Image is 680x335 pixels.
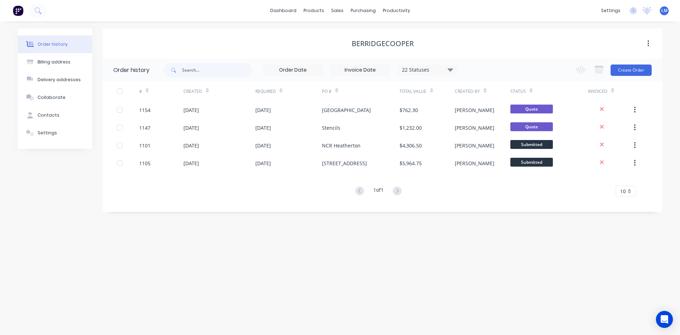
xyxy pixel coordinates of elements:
span: Quote [510,122,553,131]
div: # [139,88,142,95]
div: $5,964.75 [399,160,422,167]
img: Factory [13,5,23,16]
div: Invoiced [588,82,632,101]
div: sales [328,5,347,16]
div: Total Value [399,88,426,95]
div: 1105 [139,160,151,167]
div: Berridgecooper [352,39,414,48]
div: [GEOGRAPHIC_DATA] [322,106,371,114]
div: Required [255,88,276,95]
div: Created [183,88,202,95]
button: Order history [18,35,92,53]
div: [DATE] [183,160,199,167]
span: 10 [620,188,626,195]
div: productivity [379,5,414,16]
div: 1154 [139,106,151,114]
div: 22 Statuses [398,66,457,74]
button: Contacts [18,106,92,124]
div: 1147 [139,124,151,132]
div: Required [255,82,322,101]
div: [DATE] [183,106,199,114]
span: Quote [510,105,553,113]
div: Delivery addresses [38,77,81,83]
button: Create Order [611,65,652,76]
div: 1 of 1 [373,186,384,196]
div: PO # [322,82,399,101]
div: Open Intercom Messenger [656,311,673,328]
div: [PERSON_NAME] [455,106,494,114]
div: [DATE] [255,160,271,167]
div: [DATE] [255,142,271,149]
button: Settings [18,124,92,142]
div: Order history [38,41,68,48]
span: Submitted [510,140,553,149]
button: Collaborate [18,89,92,106]
span: Submitted [510,158,553,167]
div: [DATE] [183,142,199,149]
button: Billing address [18,53,92,71]
div: Settings [38,130,57,136]
div: PO # [322,88,331,95]
div: Created [183,82,255,101]
div: Billing address [38,59,70,65]
div: $1,232.00 [399,124,422,132]
div: Contacts [38,112,59,118]
span: LM [661,7,668,14]
input: Invoice Date [330,65,390,76]
div: purchasing [347,5,379,16]
div: Status [510,82,588,101]
div: Created By [455,82,510,101]
div: # [139,82,183,101]
div: $4,306.50 [399,142,422,149]
div: Total Value [399,82,455,101]
div: [DATE] [183,124,199,132]
div: Invoiced [588,88,607,95]
div: Stencils [322,124,340,132]
div: [PERSON_NAME] [455,142,494,149]
a: dashboard [267,5,300,16]
input: Search... [182,63,252,77]
div: [DATE] [255,124,271,132]
div: 1101 [139,142,151,149]
button: Delivery addresses [18,71,92,89]
input: Order Date [263,65,323,76]
div: Order history [113,66,149,74]
div: [PERSON_NAME] [455,124,494,132]
div: [PERSON_NAME] [455,160,494,167]
div: Created By [455,88,480,95]
div: settings [597,5,624,16]
div: NCR Heatherton [322,142,361,149]
div: [DATE] [255,106,271,114]
div: Status [510,88,526,95]
div: products [300,5,328,16]
div: Collaborate [38,94,66,101]
div: $762.30 [399,106,418,114]
div: [STREET_ADDRESS] [322,160,367,167]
